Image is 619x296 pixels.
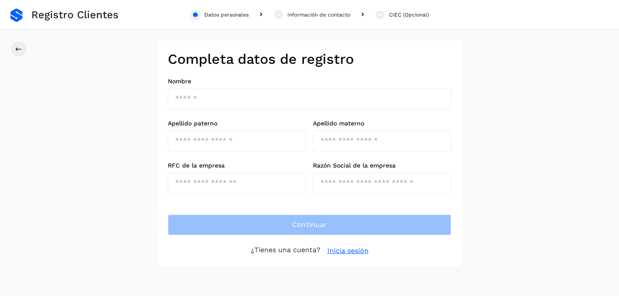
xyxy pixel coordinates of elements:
[31,9,119,21] span: Registro Clientes
[251,246,320,256] p: ¿Tienes una cuenta?
[313,120,451,127] label: Apellido materno
[168,162,306,169] label: RFC de la empresa
[168,214,451,235] button: Continuar
[168,78,451,85] label: Nombre
[292,220,327,230] span: Continuar
[204,11,249,19] div: Datos personales
[168,51,451,67] h2: Completa datos de registro
[313,162,451,169] label: Razón Social de la empresa
[327,246,369,256] a: Inicia sesión
[287,11,350,19] div: Información de contacto
[389,11,429,19] div: CIEC (Opcional)
[168,120,306,127] label: Apellido paterno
